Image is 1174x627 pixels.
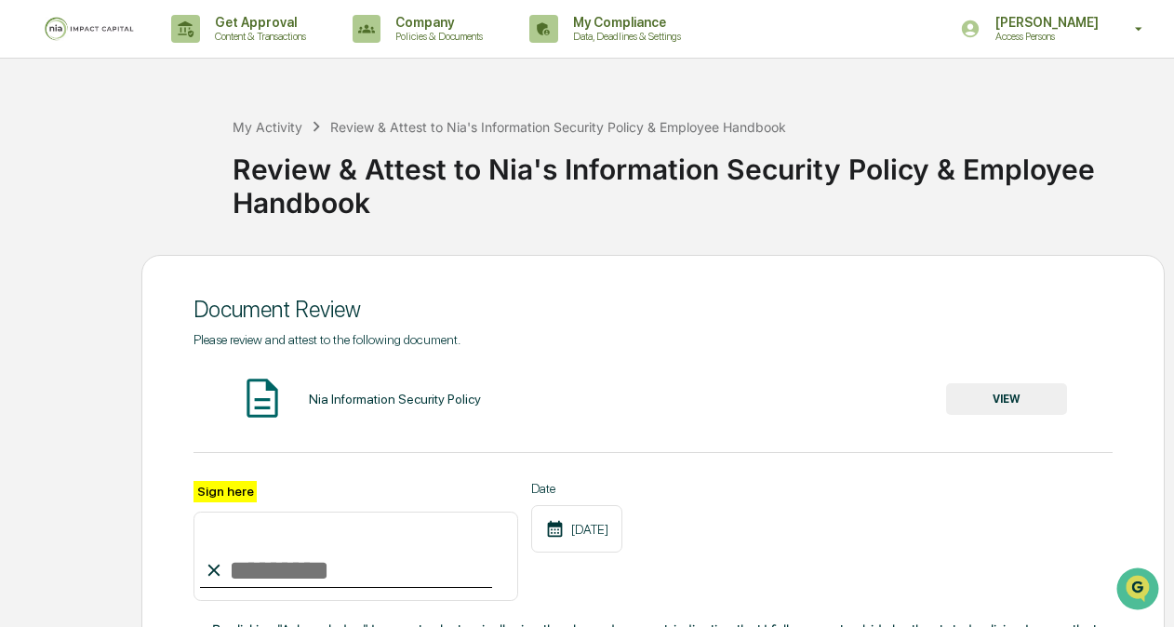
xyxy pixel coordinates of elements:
div: 🗄️ [135,235,150,250]
p: Access Persons [981,30,1108,43]
div: Nia Information Security Policy [309,392,481,407]
p: My Compliance [558,15,690,30]
p: Data, Deadlines & Settings [558,30,690,43]
p: Policies & Documents [380,30,492,43]
p: [PERSON_NAME] [981,15,1108,30]
div: Review & Attest to Nia's Information Security Policy & Employee Handbook [233,138,1165,220]
img: Document Icon [239,375,286,421]
img: logo [45,17,134,41]
label: Sign here [193,481,257,502]
div: Review & Attest to Nia's Information Security Policy & Employee Handbook [330,119,786,135]
a: Powered byPylon [131,313,225,328]
p: How can we help? [19,38,339,68]
span: Please review and attest to the following document. [193,332,460,347]
p: Company [380,15,492,30]
div: We're available if you need us! [63,160,235,175]
button: VIEW [946,383,1067,415]
a: 🔎Data Lookup [11,261,125,295]
div: [DATE] [531,505,622,553]
span: Preclearance [37,233,120,252]
div: 🖐️ [19,235,33,250]
div: 🔎 [19,271,33,286]
div: Document Review [193,296,1113,323]
div: My Activity [233,119,302,135]
p: Get Approval [200,15,315,30]
img: 1746055101610-c473b297-6a78-478c-a979-82029cc54cd1 [19,141,52,175]
label: Date [531,481,622,496]
a: 🖐️Preclearance [11,226,127,260]
a: 🗄️Attestations [127,226,238,260]
span: Pylon [185,314,225,328]
button: Start new chat [316,147,339,169]
span: Data Lookup [37,269,117,287]
div: Start new chat [63,141,305,160]
iframe: Open customer support [1114,566,1165,616]
span: Attestations [153,233,231,252]
p: Content & Transactions [200,30,315,43]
